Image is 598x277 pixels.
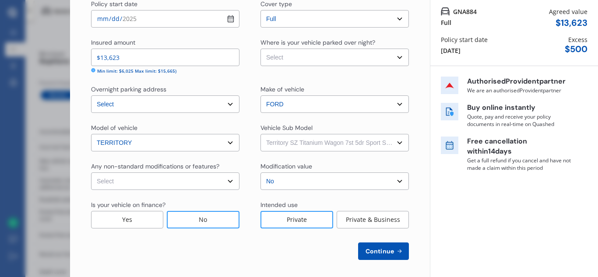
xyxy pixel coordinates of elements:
div: Full [441,18,451,27]
div: Vehicle Sub Model [260,123,313,132]
span: Continue [364,248,396,255]
span: GNA884 [453,7,477,16]
div: Private & Business [337,211,409,228]
div: Intended use [260,200,298,209]
p: Authorised Provident partner [467,77,572,87]
p: Buy online instantly [467,103,572,113]
div: [DATE] [441,46,461,55]
div: Min limit: $6,025 Max limit: $15,665) [97,68,176,74]
p: Free cancellation within 14 days [467,137,572,157]
input: dd / mm / yyyy [91,10,239,28]
img: free cancel icon [441,137,458,154]
div: Is your vehicle on finance? [91,200,165,209]
button: Continue [358,242,409,260]
div: Insured amount [91,38,135,47]
div: Overnight parking address [91,85,166,94]
p: Get a full refund if you cancel and have not made a claim within this period [467,157,572,172]
div: Where is your vehicle parked over night? [260,38,375,47]
div: Any non-standard modifications or features? [91,162,219,171]
div: Agreed value [549,7,587,16]
div: Private [260,211,333,228]
input: Enter insured amount [91,49,239,66]
div: Modification value [260,162,312,171]
div: Excess [568,35,587,44]
img: insurer icon [441,77,458,94]
p: We are an authorised Provident partner [467,87,572,94]
p: Quote, pay and receive your policy documents in real-time on Quashed [467,113,572,128]
div: Model of vehicle [91,123,137,132]
div: No [167,211,239,228]
div: Policy start date [441,35,488,44]
div: Yes [91,211,163,228]
div: Make of vehicle [260,85,304,94]
div: $ 13,623 [556,18,587,28]
div: $ 500 [565,44,587,54]
img: buy online icon [441,103,458,120]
